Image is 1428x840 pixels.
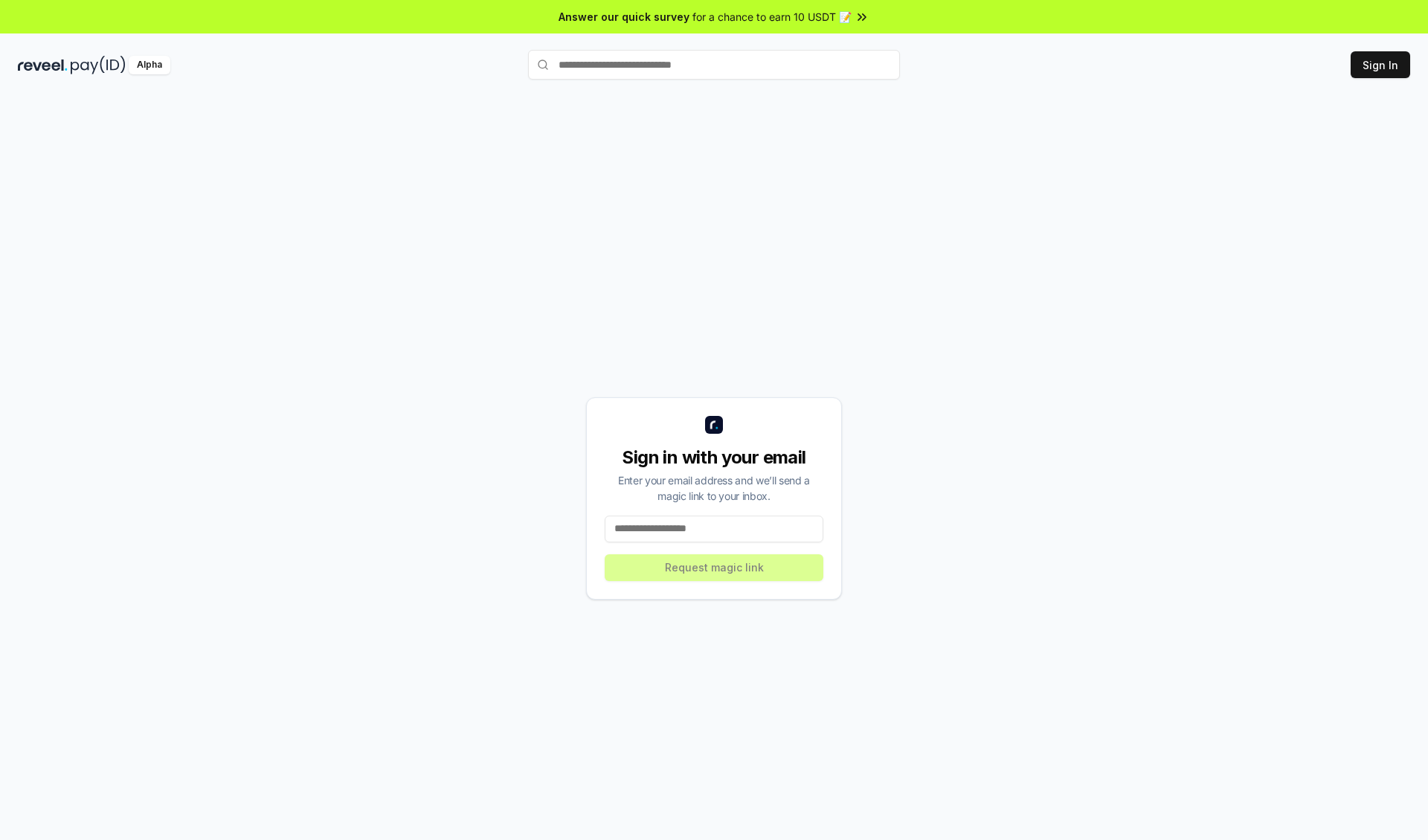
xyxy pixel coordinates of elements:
span: Answer our quick survey [559,9,689,25]
img: pay_id [71,56,126,74]
div: Alpha [129,56,170,74]
img: reveel_dark [18,56,68,74]
img: logo_small [705,416,723,434]
div: Enter your email address and we’ll send a magic link to your inbox. [605,472,823,504]
span: for a chance to earn 10 USDT 📝 [692,9,852,25]
div: Sign in with your email [605,446,823,469]
button: Sign In [1351,51,1410,78]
